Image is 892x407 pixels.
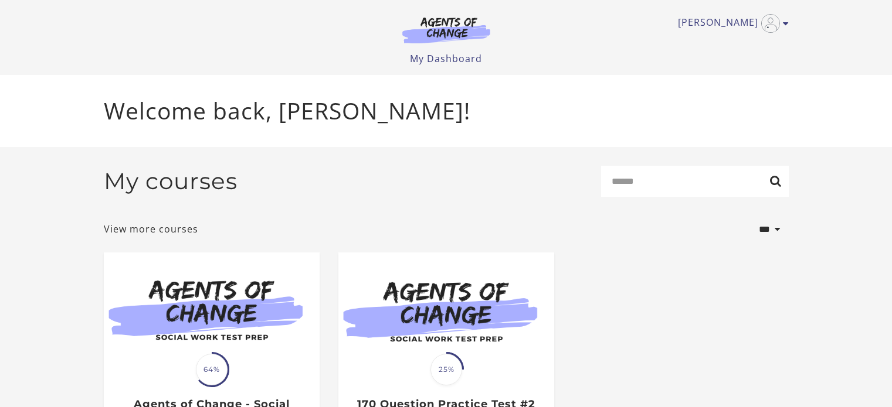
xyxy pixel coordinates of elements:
span: 64% [196,354,228,385]
img: Agents of Change Logo [390,16,503,43]
h2: My courses [104,167,238,195]
a: Toggle menu [678,14,783,33]
p: Welcome back, [PERSON_NAME]! [104,94,789,128]
a: My Dashboard [410,52,482,65]
a: View more courses [104,222,198,236]
span: 25% [430,354,462,385]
